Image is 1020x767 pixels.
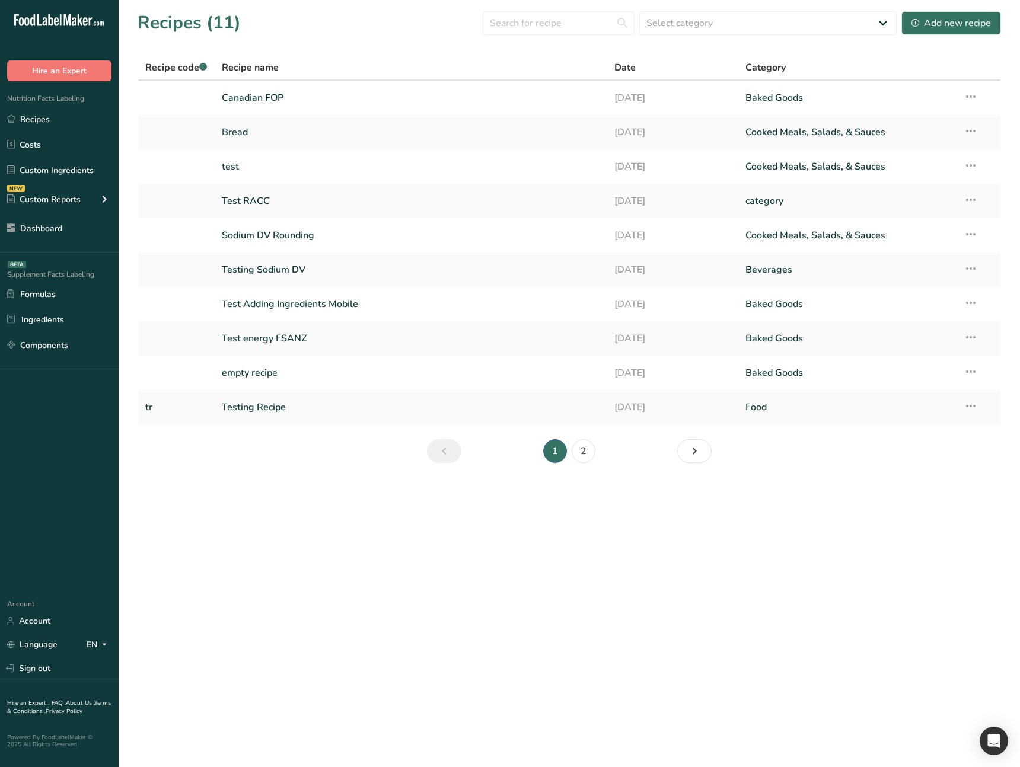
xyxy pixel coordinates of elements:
[745,395,949,420] a: Food
[7,185,25,192] div: NEW
[222,360,601,385] a: empty recipe
[222,154,601,179] a: test
[614,223,731,248] a: [DATE]
[222,292,601,317] a: Test Adding Ingredients Mobile
[222,223,601,248] a: Sodium DV Rounding
[911,16,991,30] div: Add new recipe
[483,11,635,35] input: Search for recipe
[145,395,208,420] a: tr
[614,120,731,145] a: [DATE]
[614,60,636,75] span: Date
[46,707,82,715] a: Privacy Policy
[52,699,66,707] a: FAQ .
[745,85,949,110] a: Baked Goods
[614,188,731,213] a: [DATE]
[745,326,949,351] a: Baked Goods
[7,699,49,707] a: Hire an Expert .
[614,395,731,420] a: [DATE]
[614,292,731,317] a: [DATE]
[222,120,601,145] a: Bread
[745,360,949,385] a: Baked Goods
[614,360,731,385] a: [DATE]
[572,439,595,463] a: Page 2.
[222,257,601,282] a: Testing Sodium DV
[745,188,949,213] a: category
[138,9,241,36] h1: Recipes (11)
[614,85,731,110] a: [DATE]
[677,439,712,463] a: Next page
[901,11,1001,35] button: Add new recipe
[614,257,731,282] a: [DATE]
[745,60,786,75] span: Category
[145,61,207,74] span: Recipe code
[222,85,601,110] a: Canadian FOP
[614,326,731,351] a: [DATE]
[7,60,111,81] button: Hire an Expert
[222,60,279,75] span: Recipe name
[222,188,601,213] a: Test RACC
[222,326,601,351] a: Test energy FSANZ
[7,734,111,748] div: Powered By FoodLabelMaker © 2025 All Rights Reserved
[614,154,731,179] a: [DATE]
[7,634,58,655] a: Language
[980,727,1008,755] div: Open Intercom Messenger
[7,193,81,206] div: Custom Reports
[745,292,949,317] a: Baked Goods
[745,257,949,282] a: Beverages
[87,638,111,652] div: EN
[745,223,949,248] a: Cooked Meals, Salads, & Sauces
[8,261,26,268] div: BETA
[66,699,94,707] a: About Us .
[7,699,111,715] a: Terms & Conditions .
[222,395,601,420] a: Testing Recipe
[427,439,461,463] a: Previous page
[745,120,949,145] a: Cooked Meals, Salads, & Sauces
[745,154,949,179] a: Cooked Meals, Salads, & Sauces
